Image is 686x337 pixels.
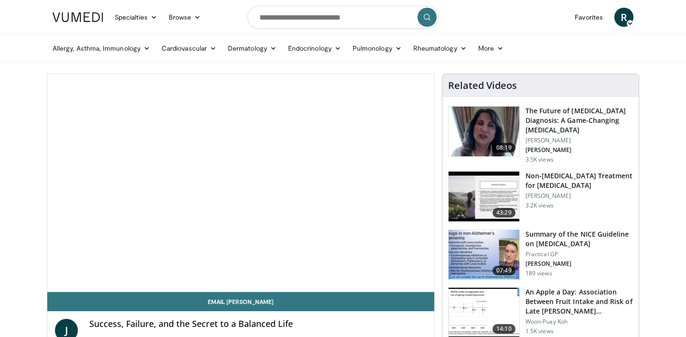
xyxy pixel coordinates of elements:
img: VuMedi Logo [53,12,103,22]
img: 8e949c61-8397-4eef-823a-95680e5d1ed1.150x105_q85_crop-smart_upscale.jpg [449,230,519,280]
p: [PERSON_NAME] [525,260,633,268]
a: More [472,39,509,58]
a: Endocrinology [282,39,347,58]
a: 08:19 The Future of [MEDICAL_DATA] Diagnosis: A Game-Changing [MEDICAL_DATA] [PERSON_NAME] [PERSO... [448,106,633,163]
h4: Success, Failure, and the Secret to a Balanced Life [89,319,427,329]
a: Browse [163,8,207,27]
a: 43:29 Non-[MEDICAL_DATA] Treatment for [MEDICAL_DATA] [PERSON_NAME] 3.2K views [448,171,633,222]
h4: Related Videos [448,80,517,91]
video-js: Video Player [47,74,434,292]
p: 1.5K views [525,327,554,335]
p: 3.5K views [525,156,554,163]
p: Practical GP [525,250,633,258]
span: 43:29 [493,208,515,217]
h3: The Future of [MEDICAL_DATA] Diagnosis: A Game-Changing [MEDICAL_DATA] [525,106,633,135]
p: [PERSON_NAME] [525,146,633,154]
a: Allergy, Asthma, Immunology [47,39,156,58]
p: 3.2K views [525,202,554,209]
p: [PERSON_NAME] [525,137,633,144]
a: 07:49 Summary of the NICE Guideline on [MEDICAL_DATA] Practical GP [PERSON_NAME] 189 views [448,229,633,280]
p: [PERSON_NAME] [525,192,633,200]
a: R [614,8,633,27]
p: Woon-Puay Koh [525,318,633,326]
img: eb9441ca-a77b-433d-ba99-36af7bbe84ad.150x105_q85_crop-smart_upscale.jpg [449,172,519,221]
p: 189 views [525,270,552,277]
input: Search topics, interventions [247,6,439,29]
span: 07:49 [493,266,515,275]
h3: Summary of the NICE Guideline on [MEDICAL_DATA] [525,229,633,249]
h3: Non-[MEDICAL_DATA] Treatment for [MEDICAL_DATA] [525,171,633,190]
span: 08:19 [493,143,515,152]
a: Cardiovascular [156,39,222,58]
img: 5773f076-af47-4b25-9313-17a31d41bb95.150x105_q85_crop-smart_upscale.jpg [449,107,519,156]
a: Favorites [569,8,609,27]
h3: An Apple a Day: Association Between Fruit Intake and Risk of Late [PERSON_NAME]… [525,287,633,316]
span: 14:10 [493,324,515,334]
a: Rheumatology [407,39,472,58]
a: Dermatology [222,39,282,58]
a: Pulmonology [347,39,407,58]
a: Email [PERSON_NAME] [47,292,434,311]
a: Specialties [109,8,163,27]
